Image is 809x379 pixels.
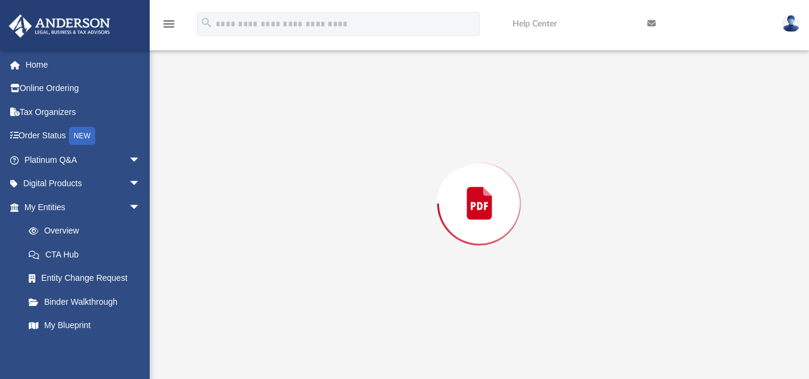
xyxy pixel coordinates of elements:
[8,124,159,148] a: Order StatusNEW
[129,172,153,196] span: arrow_drop_down
[17,266,159,290] a: Entity Change Request
[129,195,153,220] span: arrow_drop_down
[8,53,159,77] a: Home
[8,172,159,196] a: Digital Productsarrow_drop_down
[17,242,159,266] a: CTA Hub
[17,314,153,338] a: My Blueprint
[8,148,159,172] a: Platinum Q&Aarrow_drop_down
[5,14,114,38] img: Anderson Advisors Platinum Portal
[8,100,159,124] a: Tax Organizers
[129,148,153,172] span: arrow_drop_down
[17,337,159,361] a: Tax Due Dates
[8,77,159,101] a: Online Ordering
[200,16,213,29] i: search
[183,17,776,358] div: Preview
[17,219,159,243] a: Overview
[782,15,800,32] img: User Pic
[69,127,95,145] div: NEW
[162,17,176,31] i: menu
[162,23,176,31] a: menu
[8,195,159,219] a: My Entitiesarrow_drop_down
[17,290,159,314] a: Binder Walkthrough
